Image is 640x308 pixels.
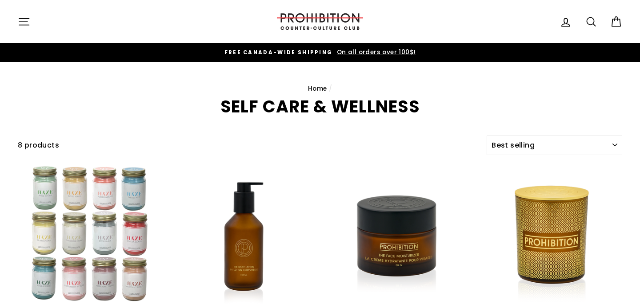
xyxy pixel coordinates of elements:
img: PROHIBITION COUNTER-CULTURE CLUB [276,13,364,30]
span: / [329,84,332,93]
a: Home [308,84,327,93]
nav: breadcrumbs [18,84,622,94]
h1: SELF CARE & WELLNESS [18,98,622,115]
div: 8 products [18,140,484,151]
span: FREE CANADA-WIDE SHIPPING [224,49,333,56]
a: FREE CANADA-WIDE SHIPPING On all orders over 100$! [20,48,620,57]
span: On all orders over 100$! [335,48,416,56]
